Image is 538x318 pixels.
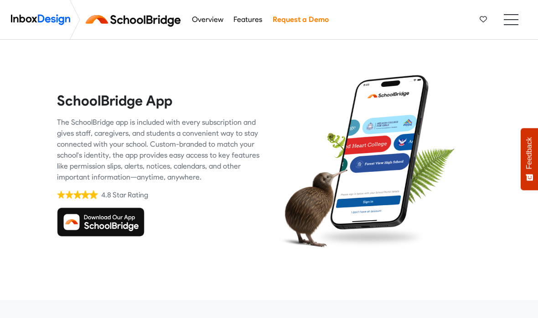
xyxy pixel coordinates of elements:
[312,225,426,249] img: shadow.png
[525,137,533,169] span: Feedback
[101,190,148,200] div: 4.8 Star Rating
[231,11,265,29] a: Features
[84,9,186,31] img: schoolbridge logo
[521,128,538,190] button: Feedback - Show survey
[326,74,433,230] img: phone.png
[57,207,145,237] img: Download SchoolBridge App
[57,92,262,110] heading: SchoolBridge App
[276,162,348,253] img: kiwi_bird.png
[270,11,331,29] a: Request a Demo
[57,117,262,183] div: The SchoolBridge app is included with every subscription and gives staff, caregivers, and student...
[189,11,226,29] a: Overview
